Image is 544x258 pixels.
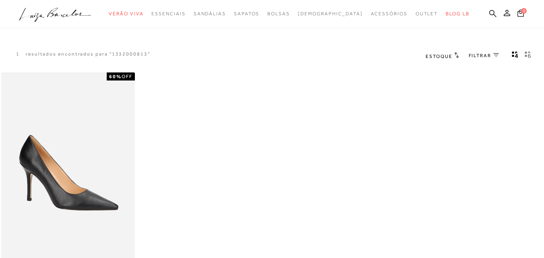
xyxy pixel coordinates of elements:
button: gridText6Desc [522,51,534,61]
a: categoryNavScreenReaderText [194,6,226,21]
a: categoryNavScreenReaderText [234,6,259,21]
a: categoryNavScreenReaderText [267,6,290,21]
span: BLOG LB [446,11,469,17]
span: FILTRAR [469,52,491,59]
a: categoryNavScreenReaderText [151,6,185,21]
span: Sapatos [234,11,259,17]
a: categoryNavScreenReaderText [371,6,407,21]
span: Acessórios [371,11,407,17]
span: Bolsas [267,11,290,17]
: resultados encontrados para "1332000813" [26,51,150,58]
span: [DEMOGRAPHIC_DATA] [298,11,363,17]
span: 0 [521,8,527,14]
a: categoryNavScreenReaderText [109,6,143,21]
span: Estoque [426,54,452,59]
a: categoryNavScreenReaderText [416,6,438,21]
button: Mostrar 4 produtos por linha [509,51,521,61]
span: Essenciais [151,11,185,17]
span: Outlet [416,11,438,17]
span: Sandálias [194,11,226,17]
strong: 60% [109,74,122,79]
a: noSubCategoriesText [298,6,363,21]
button: 0 [515,9,526,20]
span: OFF [122,74,132,79]
span: Verão Viva [109,11,143,17]
a: BLOG LB [446,6,469,21]
p: 1 [16,51,20,58]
